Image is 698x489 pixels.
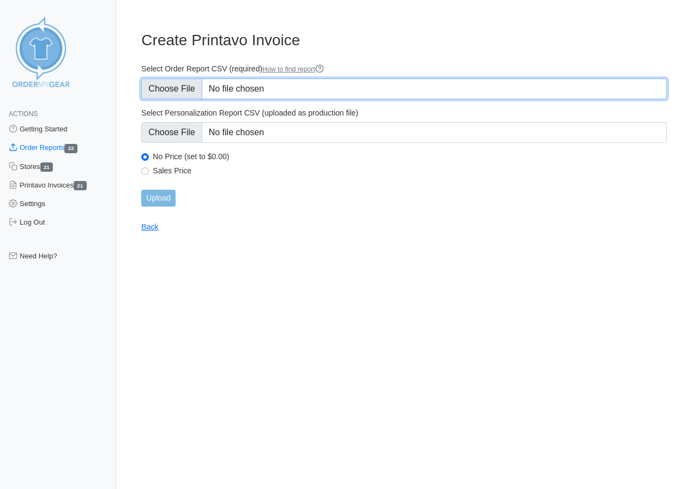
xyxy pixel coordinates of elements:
span: 21 [40,162,53,172]
label: Select Personalization Report CSV (uploaded as production file) [141,108,667,118]
input: Upload [141,190,175,207]
span: Actions [9,110,38,118]
label: Sales Price [153,166,667,176]
h3: Create Printavo Invoice [141,31,667,50]
span: 21 [74,181,87,190]
label: Select Order Report CSV (required) [141,64,667,74]
a: Back [141,222,158,231]
span: 22 [64,144,77,153]
label: No Price (set to $0.00) [153,152,667,161]
a: How to find report [262,65,324,73]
